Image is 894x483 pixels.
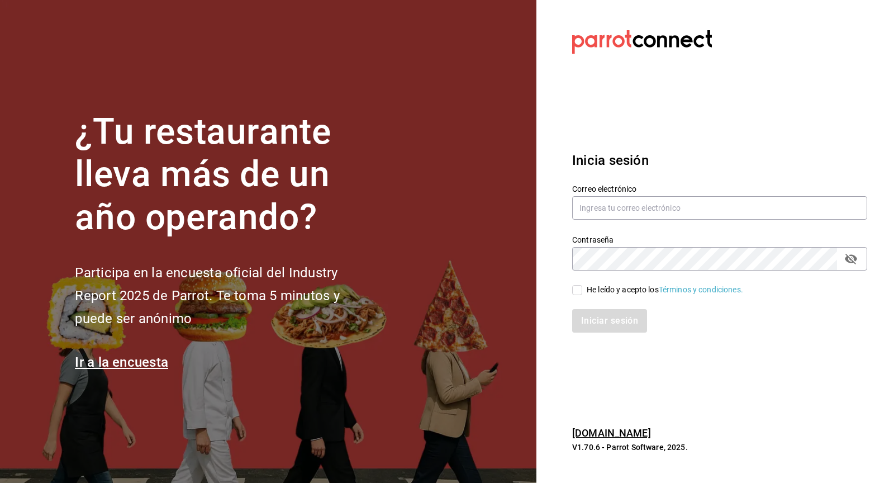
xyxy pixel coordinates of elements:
h2: Participa en la encuesta oficial del Industry Report 2025 de Parrot. Te toma 5 minutos y puede se... [75,262,377,330]
label: Correo electrónico [572,184,867,192]
h3: Inicia sesión [572,150,867,171]
label: Contraseña [572,235,867,243]
button: passwordField [841,249,860,268]
a: Términos y condiciones. [659,285,743,294]
h1: ¿Tu restaurante lleva más de un año operando? [75,111,377,239]
input: Ingresa tu correo electrónico [572,196,867,220]
p: V1.70.6 - Parrot Software, 2025. [572,442,867,453]
a: Ir a la encuesta [75,354,168,370]
div: He leído y acepto los [587,284,743,296]
a: [DOMAIN_NAME] [572,427,651,439]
